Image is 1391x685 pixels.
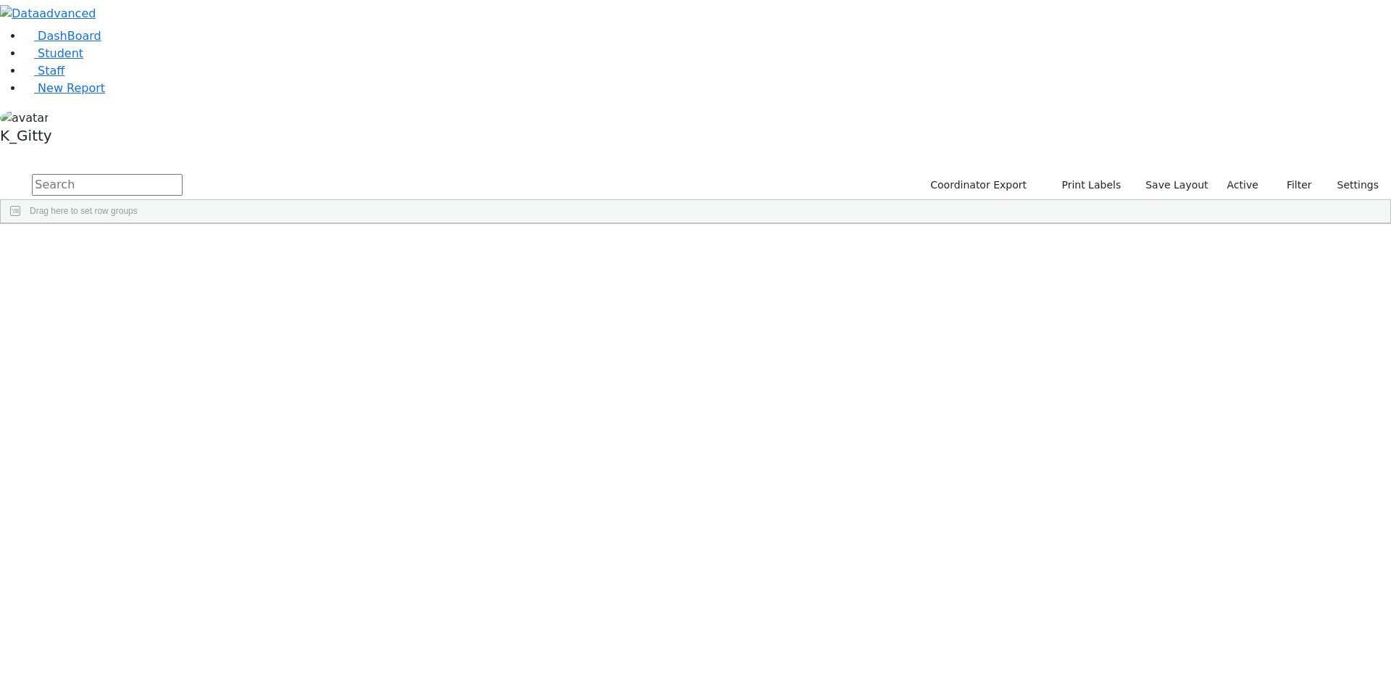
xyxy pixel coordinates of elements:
[1139,174,1214,196] button: Save Layout
[1045,174,1127,196] button: Print Labels
[30,206,138,216] span: Drag here to set row groups
[921,174,1033,196] button: Coordinator Export
[38,64,64,78] span: Staff
[38,46,83,60] span: Student
[23,81,105,95] a: New Report
[1268,174,1319,196] button: Filter
[38,81,105,95] span: New Report
[38,29,101,43] span: DashBoard
[1221,174,1265,196] label: Active
[23,64,64,78] a: Staff
[23,29,101,43] a: DashBoard
[23,46,83,60] a: Student
[1319,174,1385,196] button: Settings
[32,174,183,196] input: Search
